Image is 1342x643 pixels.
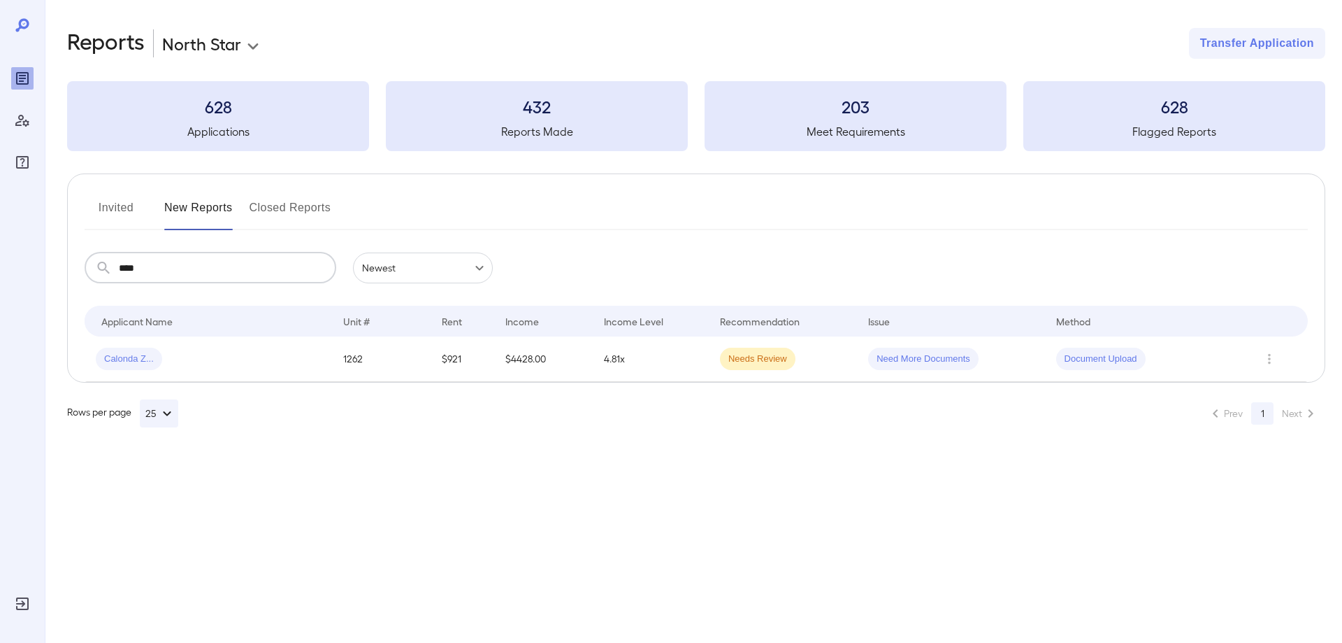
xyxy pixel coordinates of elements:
button: page 1 [1251,402,1274,425]
h3: 432 [386,95,688,118]
span: Document Upload [1056,353,1146,366]
span: Needs Review [720,353,795,366]
h3: 203 [705,95,1006,118]
td: 1262 [332,337,431,382]
summary: 628Applications432Reports Made203Meet Requirements628Flagged Reports [67,81,1325,151]
h5: Meet Requirements [705,123,1006,140]
td: $921 [431,337,494,382]
h2: Reports [67,28,145,59]
td: 4.81x [593,337,709,382]
h3: 628 [67,95,369,118]
nav: pagination navigation [1201,402,1325,425]
div: Log Out [11,593,34,615]
button: Closed Reports [250,197,331,230]
button: Transfer Application [1189,28,1325,59]
h5: Flagged Reports [1023,123,1325,140]
div: Recommendation [720,313,800,330]
div: Rows per page [67,400,178,428]
div: FAQ [11,151,34,174]
div: Issue [868,313,890,330]
td: $4428.00 [494,337,593,382]
div: Unit # [343,313,370,330]
div: Newest [353,253,493,283]
div: Reports [11,67,34,90]
div: Applicant Name [101,313,173,330]
div: Rent [442,313,464,330]
div: Income Level [604,313,663,330]
div: Method [1056,313,1090,330]
span: Need More Documents [868,353,979,366]
p: North Star [162,32,241,55]
h5: Applications [67,123,369,140]
div: Manage Users [11,109,34,132]
button: 25 [140,400,178,428]
button: Invited [85,197,147,230]
h3: 628 [1023,95,1325,118]
h5: Reports Made [386,123,688,140]
button: Row Actions [1258,348,1280,370]
span: Calonda Z... [96,353,162,366]
button: New Reports [164,197,233,230]
div: Income [505,313,539,330]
